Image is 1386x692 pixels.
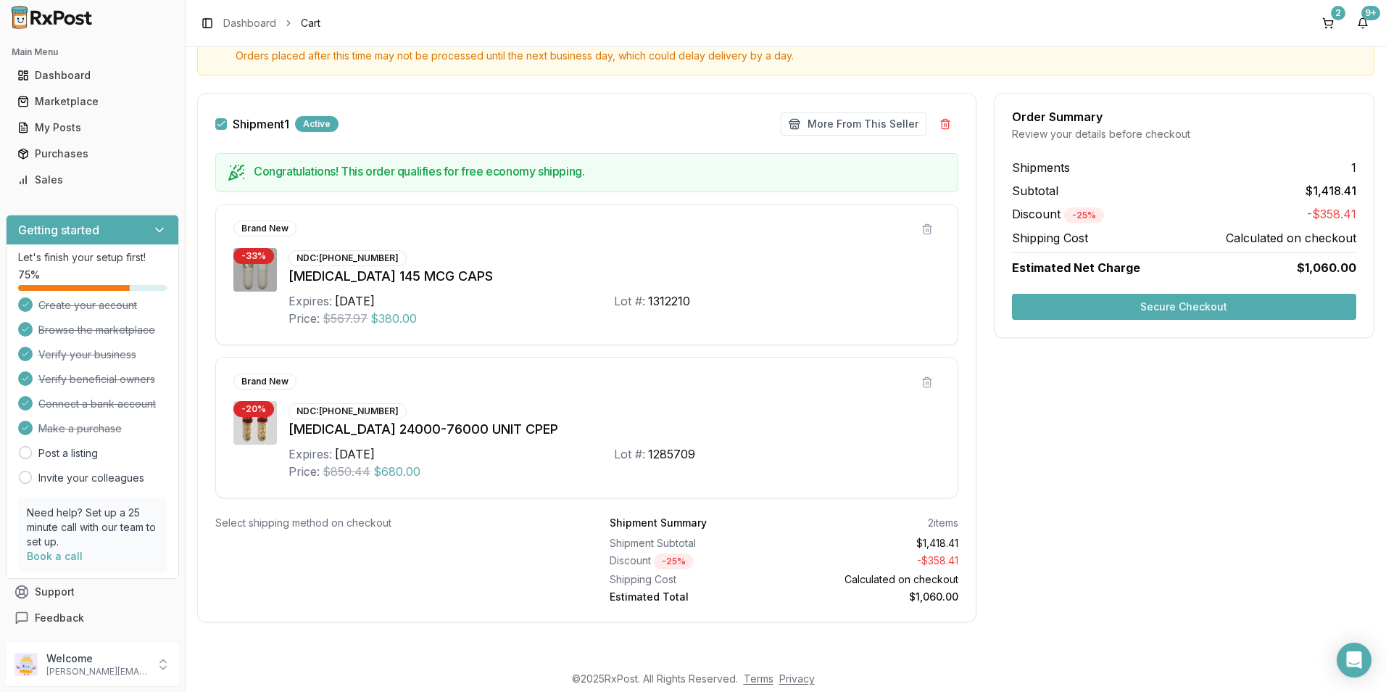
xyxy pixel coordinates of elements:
button: Dashboard [6,64,179,87]
a: Post a listing [38,446,98,461]
div: $1,060.00 [789,590,958,604]
a: Dashboard [223,16,276,30]
button: Sales [6,168,179,191]
span: Orders placed after this time may not be processed until the next business day, which could delay... [236,49,1362,63]
a: Book a call [27,550,83,562]
div: [DATE] [335,445,375,463]
div: $1,418.41 [789,536,958,551]
div: NDC: [PHONE_NUMBER] [289,403,407,419]
button: Secure Checkout [1012,294,1356,320]
span: Verify your business [38,347,136,362]
span: Make a purchase [38,421,122,436]
div: - 25 % [654,553,694,569]
a: Invite your colleagues [38,471,144,485]
span: $1,060.00 [1297,259,1356,276]
span: 1 [1351,159,1356,176]
a: Privacy [779,672,815,685]
button: More From This Seller [781,112,926,136]
span: $1,418.41 [1306,182,1356,199]
p: Let's finish your setup first! [18,250,167,265]
div: [MEDICAL_DATA] 145 MCG CAPS [289,266,940,287]
div: Marketplace [17,94,167,109]
div: Price: [289,310,320,327]
div: Shipment Summary [610,516,707,530]
div: 1312210 [648,292,690,310]
span: Discount [1012,207,1104,221]
div: 2 items [928,516,958,530]
div: - 33 % [233,248,274,264]
div: Sales [17,173,167,187]
span: Browse the marketplace [38,323,155,337]
button: 9+ [1351,12,1374,35]
span: $380.00 [370,310,417,327]
img: RxPost Logo [6,6,99,29]
span: Connect a bank account [38,397,156,411]
div: 9+ [1361,6,1380,20]
div: Brand New [233,374,296,390]
h5: Congratulations! This order qualifies for free economy shipping. [254,165,946,177]
img: Creon 24000-76000 UNIT CPEP [233,401,277,445]
div: Discount [610,553,778,569]
button: Feedback [6,605,179,631]
p: Welcome [46,651,147,666]
div: Order Summary [1012,111,1356,123]
div: NDC: [PHONE_NUMBER] [289,250,407,266]
img: Linzess 145 MCG CAPS [233,248,277,292]
span: Shipping Cost [1012,229,1088,247]
button: My Posts [6,116,179,139]
div: Review your details before checkout [1012,127,1356,141]
p: Need help? Set up a 25 minute call with our team to set up. [27,506,158,549]
a: My Posts [12,115,173,141]
div: - 25 % [1064,207,1104,223]
div: - $358.41 [789,553,958,569]
span: Feedback [35,611,84,625]
span: -$358.41 [1307,205,1356,223]
span: $680.00 [373,463,420,480]
div: Brand New [233,221,296,236]
span: 75 % [18,268,40,282]
h3: Getting started [18,221,99,239]
button: Marketplace [6,90,179,113]
button: Support [6,579,179,605]
div: Shipping Cost [610,572,778,587]
div: Price: [289,463,320,480]
span: $850.44 [323,463,370,480]
span: Create your account [38,298,137,313]
span: Cart [301,16,320,30]
div: Purchases [17,147,167,161]
div: Dashboard [17,68,167,83]
div: Lot #: [614,445,645,463]
span: Calculated on checkout [1226,229,1356,247]
a: Sales [12,167,173,193]
div: Open Intercom Messenger [1337,643,1372,677]
span: Subtotal [1012,182,1058,199]
div: Lot #: [614,292,645,310]
div: 1285709 [648,445,695,463]
div: Estimated Total [610,590,778,604]
div: Expires: [289,445,332,463]
button: 2 [1316,12,1340,35]
span: Estimated Net Charge [1012,260,1140,275]
div: [MEDICAL_DATA] 24000-76000 UNIT CPEP [289,419,940,440]
div: Active [295,116,339,132]
img: User avatar [14,653,38,676]
span: Verify beneficial owners [38,372,155,387]
a: Dashboard [12,62,173,88]
a: Terms [744,672,773,685]
div: Expires: [289,292,332,310]
label: Shipment 1 [233,118,289,130]
a: Purchases [12,141,173,167]
span: Shipments [1012,159,1070,176]
div: Shipment Subtotal [610,536,778,551]
div: Calculated on checkout [789,572,958,587]
a: Marketplace [12,88,173,115]
span: $567.97 [323,310,368,327]
h2: Main Menu [12,46,173,58]
div: 2 [1331,6,1345,20]
div: [DATE] [335,292,375,310]
button: Purchases [6,142,179,165]
div: My Posts [17,120,167,135]
nav: breadcrumb [223,16,320,30]
div: Select shipping method on checkout [215,516,563,530]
